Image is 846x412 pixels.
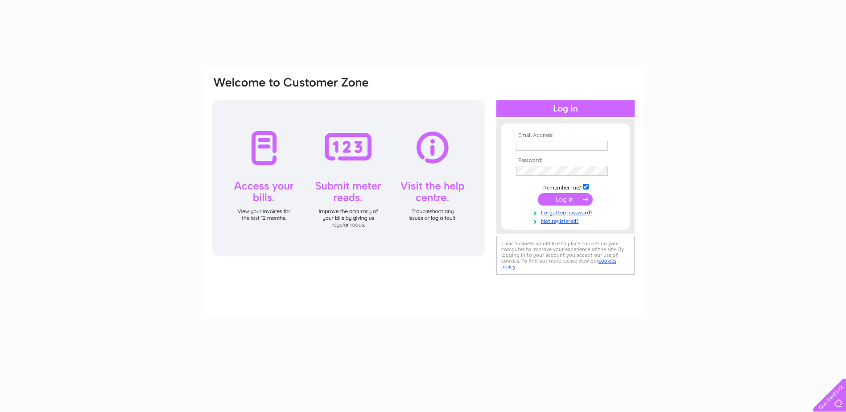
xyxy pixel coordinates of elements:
[514,157,617,164] th: Password:
[496,236,635,275] div: Clear Business would like to place cookies on your computer to improve your experience of the sit...
[516,208,617,216] a: Forgotten password?
[516,216,617,225] a: Not registered?
[514,182,617,191] td: Remember me?
[501,258,616,270] a: cookies policy
[514,132,617,139] th: Email Address:
[538,193,593,206] input: Submit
